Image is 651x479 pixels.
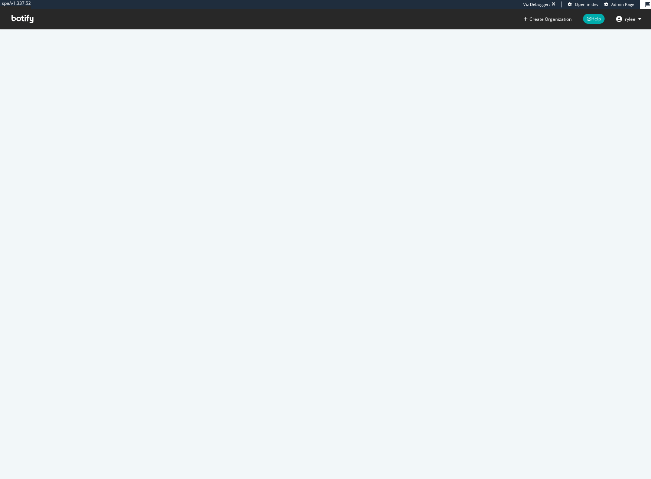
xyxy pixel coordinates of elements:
[568,1,599,7] a: Open in dev
[604,1,634,7] a: Admin Page
[575,1,599,7] span: Open in dev
[625,16,635,22] span: rylee
[583,14,605,24] span: Help
[523,16,572,23] button: Create Organization
[611,1,634,7] span: Admin Page
[610,13,647,25] button: rylee
[523,1,550,7] div: Viz Debugger:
